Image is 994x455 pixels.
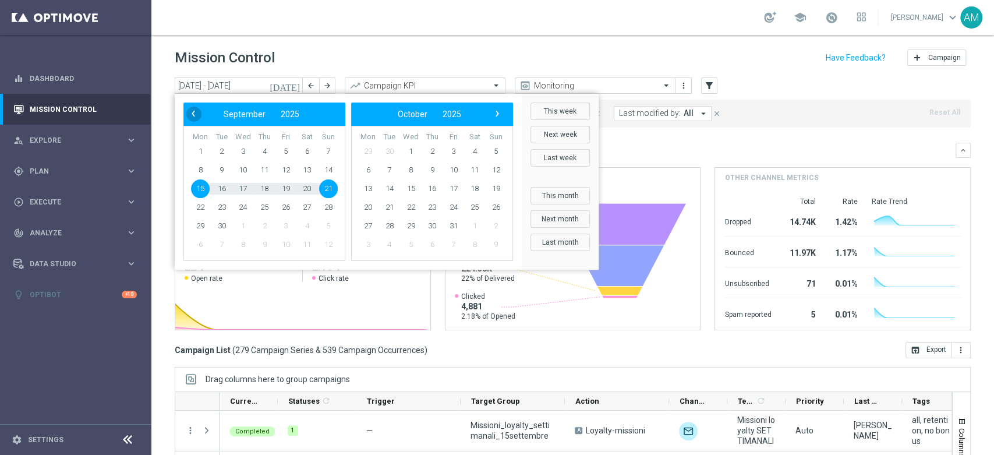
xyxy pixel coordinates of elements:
i: keyboard_arrow_right [126,258,137,269]
a: Dashboard [30,63,137,94]
span: Execute [30,199,126,206]
span: 6 [191,235,210,254]
span: 4 [298,217,316,235]
span: 5 [401,235,420,254]
span: 14 [319,161,338,179]
span: 29 [191,217,210,235]
button: gps_fixed Plan keyboard_arrow_right [13,167,137,176]
span: 22 [401,198,420,217]
span: 7 [380,161,399,179]
button: filter_alt [701,77,717,94]
i: close [713,110,721,118]
i: arrow_drop_down [698,108,709,119]
div: Rate Trend [871,197,961,206]
h1: Mission Control [175,50,275,66]
div: Rate [829,197,857,206]
th: weekday [275,132,296,142]
button: person_search Explore keyboard_arrow_right [13,136,137,145]
span: 2 [255,217,274,235]
span: 11 [255,161,274,179]
span: ) [425,345,427,355]
span: 6 [359,161,377,179]
span: 2.18% of Opened [461,312,515,321]
h4: Other channel metrics [724,172,818,183]
span: 10 [234,161,252,179]
span: Analyze [30,230,126,237]
div: play_circle_outline Execute keyboard_arrow_right [13,197,137,207]
span: Data Studio [30,260,126,267]
span: 11 [298,235,316,254]
span: 22% of Delivered [461,274,515,283]
button: Mission Control [13,105,137,114]
span: 15 [401,179,420,198]
span: Trigger [367,397,395,405]
a: Optibot [30,279,122,310]
span: 2 [213,142,231,161]
span: 21 [319,179,338,198]
span: October [398,110,427,119]
div: Optibot [13,279,137,310]
i: gps_fixed [13,166,24,177]
span: 31 [444,217,463,235]
ng-select: Campaign KPI [345,77,505,94]
span: 24 [444,198,463,217]
span: 25 [255,198,274,217]
span: September [224,110,266,119]
div: Unsubscribed [724,273,771,292]
button: Next month [530,210,590,228]
span: 30 [213,217,231,235]
i: keyboard_arrow_down [959,146,967,154]
span: — [366,426,373,435]
span: 3 [277,217,295,235]
i: add [912,53,922,62]
i: keyboard_arrow_right [126,196,137,207]
div: Dropped [724,211,771,230]
input: Have Feedback? [826,54,886,62]
span: All [684,108,694,118]
i: settings [12,435,22,445]
i: preview [519,80,531,91]
span: Missioni_loyalty_settimanali_15settembre [471,420,555,441]
span: 5 [277,142,295,161]
span: Calculate column [755,394,766,407]
div: +10 [122,291,137,298]
span: 12 [319,235,338,254]
span: 8 [234,235,252,254]
span: 13 [298,161,316,179]
i: more_vert [185,425,196,436]
i: keyboard_arrow_right [126,227,137,238]
span: ( [232,345,235,355]
span: 8 [465,235,484,254]
span: 25 [465,198,484,217]
ng-select: Monitoring [515,77,675,94]
span: 17 [234,179,252,198]
div: AM [960,6,982,29]
span: 26 [277,198,295,217]
button: Data Studio keyboard_arrow_right [13,259,137,269]
button: more_vert [951,342,971,358]
div: Dashboard [13,63,137,94]
span: 1 [401,142,420,161]
span: 27 [298,198,316,217]
span: Missioni loyalty SETTIMANALI [737,415,776,446]
button: [DATE] [268,77,303,95]
button: open_in_browser Export [905,342,951,358]
button: add Campaign [907,50,966,66]
span: Templates [738,397,755,405]
bs-daterangepicker-container: calendar [175,94,599,270]
span: 20 [359,198,377,217]
span: 12 [487,161,505,179]
th: weekday [296,132,318,142]
span: 4 [380,235,399,254]
i: track_changes [13,228,24,238]
div: track_changes Analyze keyboard_arrow_right [13,228,137,238]
th: weekday [485,132,507,142]
th: weekday [190,132,211,142]
span: 9 [487,235,505,254]
th: weekday [232,132,254,142]
div: Explore [13,135,126,146]
span: Current Status [230,397,258,405]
